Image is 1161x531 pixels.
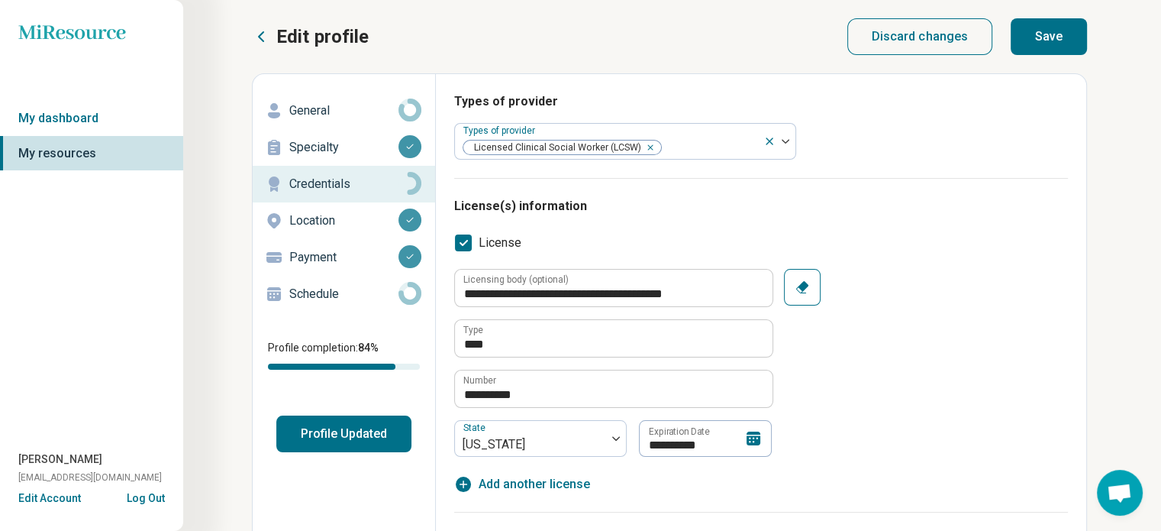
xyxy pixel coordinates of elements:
[479,234,521,252] span: License
[253,331,435,379] div: Profile completion:
[847,18,993,55] button: Discard changes
[18,491,81,507] button: Edit Account
[289,248,398,267] p: Payment
[252,24,369,49] button: Edit profile
[253,239,435,276] a: Payment
[276,24,369,49] p: Edit profile
[127,491,165,503] button: Log Out
[463,141,646,155] span: Licensed Clinical Social Worker (LCSW)
[289,102,398,120] p: General
[253,129,435,166] a: Specialty
[289,212,398,230] p: Location
[479,475,590,494] span: Add another license
[289,175,398,193] p: Credentials
[358,342,379,354] span: 84 %
[253,202,435,239] a: Location
[253,92,435,129] a: General
[463,423,489,433] label: State
[455,320,772,357] input: credential.licenses.0.name
[268,364,420,370] div: Profile completion
[454,475,590,494] button: Add another license
[463,325,483,335] label: Type
[289,285,398,303] p: Schedule
[454,92,1068,111] h3: Types of provider
[1011,18,1087,55] button: Save
[1097,470,1143,516] a: Open chat
[454,197,1068,215] h3: License(s) information
[276,416,411,452] button: Profile Updated
[18,452,102,468] span: [PERSON_NAME]
[253,276,435,312] a: Schedule
[463,275,569,284] label: Licensing body (optional)
[253,166,435,202] a: Credentials
[289,138,398,157] p: Specialty
[463,376,496,385] label: Number
[18,471,162,484] span: [EMAIL_ADDRESS][DOMAIN_NAME]
[463,125,538,136] label: Types of provider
